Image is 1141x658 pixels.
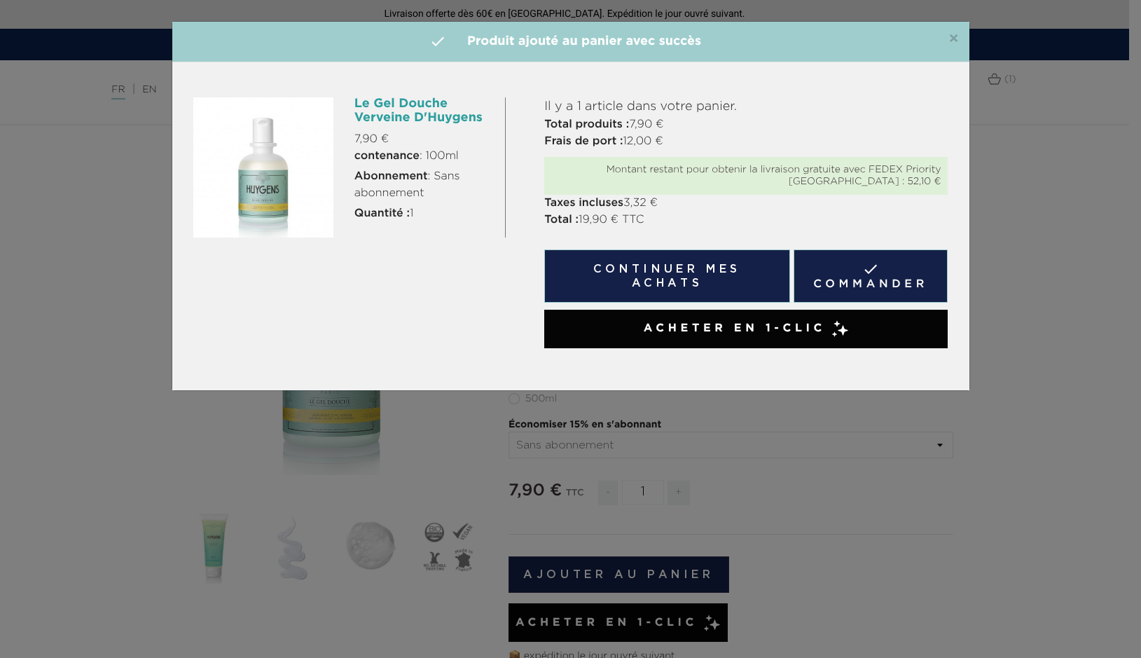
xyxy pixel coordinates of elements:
p: 12,00 € [544,133,948,150]
h6: Le Gel Douche Verveine D'Huygens [354,97,495,125]
span: : 100ml [354,148,459,165]
button: Continuer mes achats [544,249,789,303]
button: Close [948,31,959,48]
strong: contenance [354,151,420,162]
div: Montant restant pour obtenir la livraison gratuite avec FEDEX Priority [GEOGRAPHIC_DATA] : 52,10 € [551,164,941,188]
p: 19,90 € TTC [544,212,948,228]
i:  [429,33,446,50]
strong: Taxes incluses [544,198,623,209]
span: : Sans abonnement [354,168,495,202]
p: 3,32 € [544,195,948,212]
p: 7,90 € [544,116,948,133]
a: Commander [794,249,948,303]
span: × [948,31,959,48]
h4: Produit ajouté au panier avec succès [183,32,959,51]
strong: Abonnement [354,171,428,182]
strong: Total : [544,214,579,226]
p: 1 [354,205,495,222]
strong: Total produits : [544,119,629,130]
p: 7,90 € [354,131,495,148]
p: Il y a 1 article dans votre panier. [544,97,948,116]
img: LE GEL DOUCHE 250ml VERVEINE D'HUYGENS [193,97,333,238]
strong: Quantité : [354,208,410,219]
strong: Frais de port : [544,136,623,147]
